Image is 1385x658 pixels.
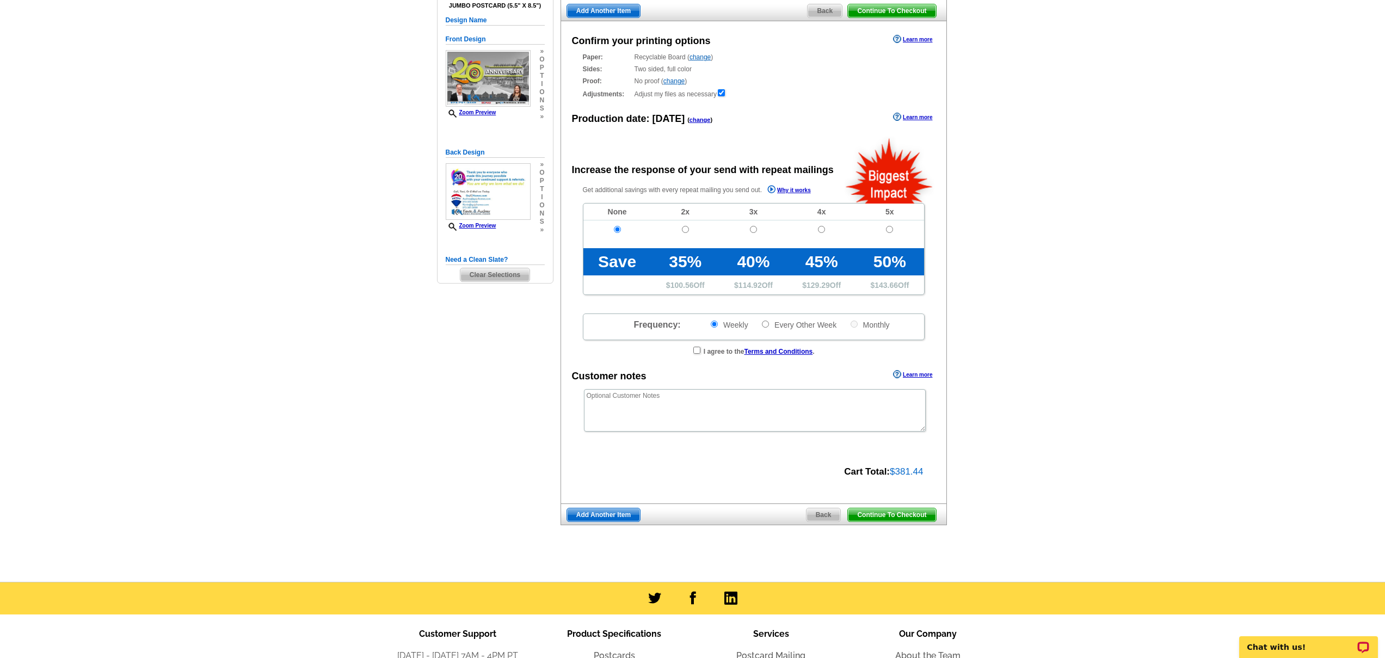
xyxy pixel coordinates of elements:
span: i [539,80,544,88]
h5: Need a Clean Slate? [446,255,545,265]
label: Weekly [710,319,748,330]
span: p [539,64,544,72]
td: 4x [787,204,855,220]
td: $ Off [787,275,855,294]
span: Clear Selections [460,268,530,281]
span: t [539,185,544,193]
label: Monthly [850,319,890,330]
span: o [539,201,544,210]
a: Back [807,4,842,18]
span: [DATE] [653,113,685,124]
a: Learn more [893,35,932,44]
a: Add Another Item [567,4,641,18]
h5: Design Name [446,15,545,26]
span: Back [808,4,842,17]
strong: Paper: [583,52,631,62]
img: biggestImpact.png [845,137,934,204]
span: » [539,47,544,56]
span: Product Specifications [567,629,661,639]
span: o [539,88,544,96]
input: Weekly [711,321,718,328]
span: n [539,96,544,104]
td: 3x [719,204,787,220]
a: Why it works [767,185,811,196]
td: $ Off [719,275,787,294]
td: None [583,204,651,220]
a: Learn more [893,113,932,121]
strong: Adjustments: [583,89,631,99]
a: Learn more [893,370,932,379]
div: Customer notes [572,369,647,384]
td: 40% [719,248,787,275]
span: Frequency: [633,320,680,329]
div: Two sided, full color [583,64,925,74]
label: Every Other Week [761,319,836,330]
a: Zoom Preview [446,109,496,115]
span: s [539,104,544,113]
strong: I agree to the . [704,348,815,355]
a: Zoom Preview [446,223,496,229]
span: o [539,169,544,177]
div: Adjust my files as necessary [583,88,925,99]
span: Back [807,508,841,521]
strong: Sides: [583,64,631,74]
span: 129.29 [807,281,830,290]
span: p [539,177,544,185]
td: 35% [651,248,719,275]
a: Add Another Item [567,508,641,522]
a: Terms and Conditions [744,348,812,355]
span: s [539,218,544,226]
span: Customer Support [419,629,496,639]
span: » [539,226,544,234]
div: No proof ( ) [583,76,925,86]
span: Add Another Item [567,508,640,521]
td: $ Off [855,275,924,294]
span: » [539,161,544,169]
span: ( ) [687,116,712,123]
span: Our Company [899,629,957,639]
p: Get additional savings with every repeat mailing you send out. [583,184,834,196]
a: change [690,116,711,123]
span: 100.56 [670,281,694,290]
a: change [690,53,711,61]
div: Recyclable Board ( ) [583,52,925,62]
td: $ Off [651,275,719,294]
span: Add Another Item [567,4,640,17]
span: Services [753,629,789,639]
iframe: LiveChat chat widget [1232,624,1385,658]
td: 2x [651,204,719,220]
strong: Proof: [583,76,631,86]
img: small-thumb.jpg [446,163,531,220]
a: Back [806,508,841,522]
input: Every Other Week [762,321,769,328]
strong: Cart Total: [844,466,890,477]
div: Production date: [572,112,713,126]
span: Continue To Checkout [848,508,935,521]
span: $381.44 [890,466,923,477]
div: Confirm your printing options [572,34,711,48]
td: Save [583,248,651,275]
a: change [663,77,685,85]
span: 114.92 [738,281,762,290]
h5: Front Design [446,34,545,45]
span: n [539,210,544,218]
img: small-thumb.jpg [446,50,531,107]
td: 50% [855,248,924,275]
span: 143.66 [875,281,898,290]
span: o [539,56,544,64]
h5: Back Design [446,147,545,158]
span: Continue To Checkout [848,4,935,17]
h4: Jumbo Postcard (5.5" x 8.5") [446,2,545,9]
span: i [539,193,544,201]
td: 5x [855,204,924,220]
span: t [539,72,544,80]
span: » [539,113,544,121]
div: Increase the response of your send with repeat mailings [572,163,834,177]
td: 45% [787,248,855,275]
input: Monthly [851,321,858,328]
